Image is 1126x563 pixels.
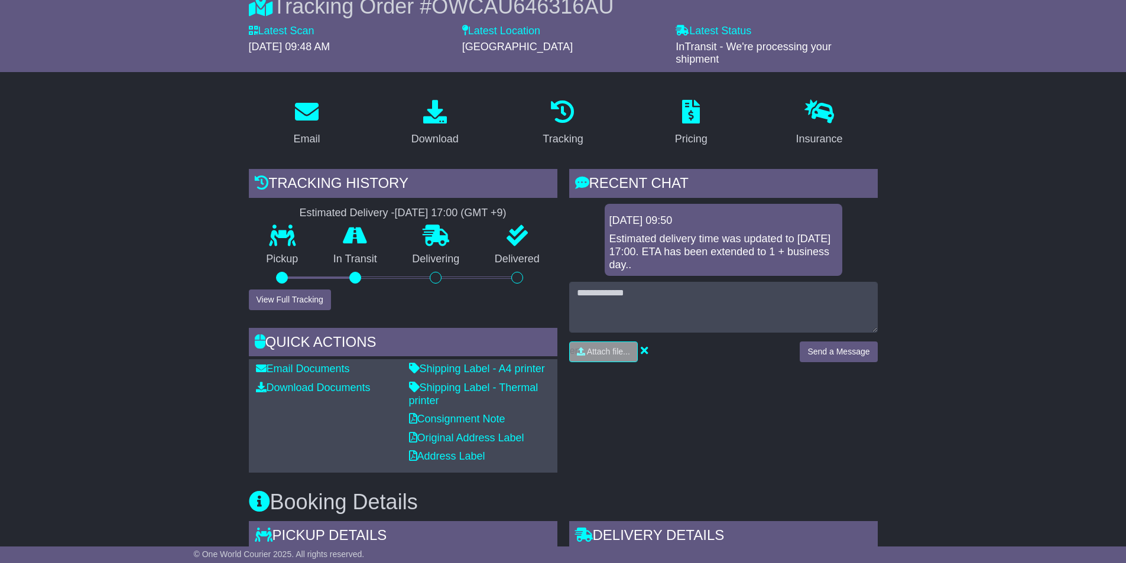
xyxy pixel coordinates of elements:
[395,207,507,220] div: [DATE] 17:00 (GMT +9)
[409,363,545,375] a: Shipping Label - A4 printer
[800,341,877,362] button: Send a Message
[477,253,557,266] p: Delivered
[409,413,505,425] a: Consignment Note
[409,382,538,406] a: Shipping Label - Thermal printer
[788,96,851,151] a: Insurance
[249,328,557,360] div: Quick Actions
[676,25,751,38] label: Latest Status
[249,289,331,310] button: View Full Tracking
[293,131,320,147] div: Email
[409,432,524,444] a: Original Address Label
[609,214,838,227] div: [DATE] 09:50
[796,131,843,147] div: Insurance
[569,521,878,553] div: Delivery Details
[194,549,365,559] span: © One World Courier 2025. All rights reserved.
[676,41,832,66] span: InTransit - We're processing your shipment
[249,41,330,53] span: [DATE] 09:48 AM
[409,450,485,462] a: Address Label
[285,96,327,151] a: Email
[249,25,314,38] label: Latest Scan
[462,25,540,38] label: Latest Location
[316,253,395,266] p: In Transit
[411,131,459,147] div: Download
[675,131,708,147] div: Pricing
[535,96,590,151] a: Tracking
[569,169,878,201] div: RECENT CHAT
[256,363,350,375] a: Email Documents
[543,131,583,147] div: Tracking
[249,490,878,514] h3: Booking Details
[395,253,478,266] p: Delivering
[667,96,715,151] a: Pricing
[249,207,557,220] div: Estimated Delivery -
[256,382,371,393] a: Download Documents
[249,253,316,266] p: Pickup
[609,233,838,271] div: Estimated delivery time was updated to [DATE] 17:00. ETA has been extended to 1 + business day..
[249,521,557,553] div: Pickup Details
[249,169,557,201] div: Tracking history
[404,96,466,151] a: Download
[462,41,573,53] span: [GEOGRAPHIC_DATA]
